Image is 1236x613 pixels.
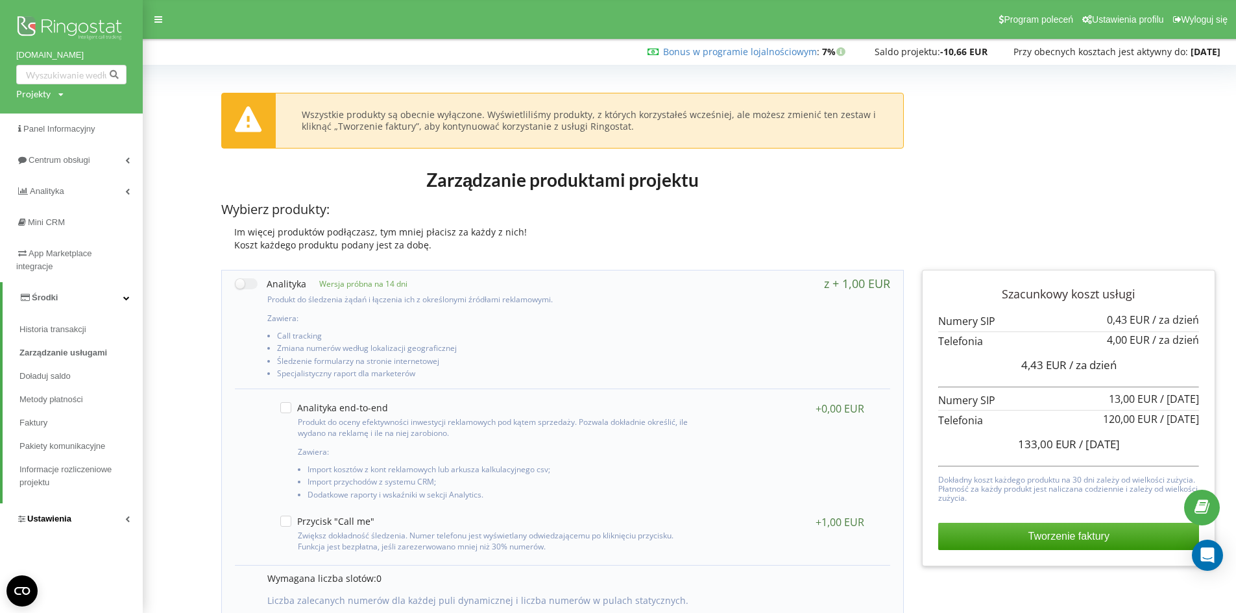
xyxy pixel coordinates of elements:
[1079,437,1120,451] span: / [DATE]
[19,370,71,383] span: Doładuj saldo
[938,334,1199,349] p: Telefonia
[19,323,86,336] span: Historia transakcji
[32,293,58,302] span: Środki
[663,45,817,58] a: Bonus w programie lojalnościowym
[221,200,904,219] p: Wybierz produkty:
[1013,45,1188,58] span: Przy obecnych kosztach jest aktywny do:
[19,463,136,489] span: Informacje rozliczeniowe projektu
[938,314,1199,329] p: Numery SIP
[1021,357,1067,372] span: 4,43 EUR
[940,45,988,58] strong: -10,66 EUR
[19,458,143,494] a: Informacje rozliczeniowe projektu
[1109,392,1157,406] span: 13,00 EUR
[1107,313,1150,327] span: 0,43 EUR
[1152,313,1199,327] span: / za dzień
[1004,14,1073,25] span: Program poleceń
[1092,14,1164,25] span: Ustawienia profilu
[1107,333,1150,347] span: 4,00 EUR
[1192,540,1223,571] div: Open Intercom Messenger
[1103,412,1157,426] span: 120,00 EUR
[376,572,382,584] span: 0
[16,49,127,62] a: [DOMAIN_NAME]
[19,416,47,429] span: Faktury
[19,341,143,365] a: Zarządzanie usługami
[1160,392,1199,406] span: / [DATE]
[663,45,819,58] span: :
[1152,333,1199,347] span: / za dzień
[875,45,940,58] span: Saldo projektu:
[19,393,83,406] span: Metody płatności
[19,346,107,359] span: Zarządzanie usługami
[19,435,143,458] a: Pakiety komunikacyjne
[267,594,877,607] p: Liczba zalecanych numerów dla każdej puli dynamicznej i liczba numerów w pulach statycznych.
[1018,437,1076,451] span: 133,00 EUR
[3,282,143,313] a: Środki
[277,344,694,356] li: Zmiana numerów według lokalizacji geograficznej
[938,523,1199,550] button: Tworzenie faktury
[221,239,904,252] div: Koszt każdego produktu podany jest za dobę.
[19,365,143,388] a: Doładuj saldo
[277,369,694,381] li: Specjalistyczny raport dla marketerów
[19,318,143,341] a: Historia transakcji
[267,572,877,585] p: Wymagana liczba slotów:
[824,277,890,290] div: z + 1,00 EUR
[277,357,694,369] li: Śledzenie formularzy na stronie internetowej
[822,45,849,58] strong: 7%
[816,402,864,415] div: +0,00 EUR
[16,13,127,45] img: Ringostat logo
[308,465,689,477] li: Import kosztów z kont reklamowych lub arkusza kalkulacyjnego csv;
[16,88,51,101] div: Projekty
[19,440,105,453] span: Pakiety komunikacyjne
[235,277,306,291] label: Analityka
[6,575,38,607] button: Open CMP widget
[30,186,64,196] span: Analityka
[267,313,694,324] p: Zawiera:
[938,393,1199,408] p: Numery SIP
[23,124,95,134] span: Panel Informacyjny
[277,331,694,344] li: Call tracking
[1191,45,1220,58] strong: [DATE]
[298,416,689,439] p: Produkt do oceny efektywności inwestycji reklamowych pod kątem sprzedaży. Pozwala dokładnie okreś...
[938,286,1199,303] p: Szacunkowy koszt usługi
[29,155,90,165] span: Centrum obsługi
[221,168,904,191] h1: Zarządzanie produktami projektu
[302,109,877,132] div: Wszystkie produkty są obecnie wyłączone. Wyświetliliśmy produkty, z których korzystałeś wcześniej...
[27,514,71,523] span: Ustawienia
[298,530,689,552] p: Zwiększ dokładność śledzenia. Numer telefonu jest wyświetlany odwiedzającemu po kliknięciu przyci...
[28,217,65,227] span: Mini CRM
[816,516,864,529] div: +1,00 EUR
[280,402,388,413] label: Analityka end-to-end
[1160,412,1199,426] span: / [DATE]
[19,388,143,411] a: Metody płatności
[308,477,689,490] li: Import przychodów z systemu CRM;
[280,516,374,527] label: Przycisk "Call me"
[1181,14,1228,25] span: Wyloguj się
[1069,357,1117,372] span: / za dzień
[267,294,694,305] p: Produkt do śledzenia żądań i łączenia ich z określonymi źródłami reklamowymi.
[19,411,143,435] a: Faktury
[306,278,407,289] p: Wersja próbna na 14 dni
[16,248,92,271] span: App Marketplace integracje
[16,65,127,84] input: Wyszukiwanie według numeru
[298,446,689,457] p: Zawiera:
[221,226,904,239] div: Im więcej produktów podłączasz, tym mniej płacisz za każdy z nich!
[308,490,689,503] li: Dodatkowe raporty i wskaźniki w sekcji Analytics.
[938,413,1199,428] p: Telefonia
[938,472,1199,503] p: Dokładny koszt każdego produktu na 30 dni zależy od wielkości zużycia. Płatność za każdy produkt ...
